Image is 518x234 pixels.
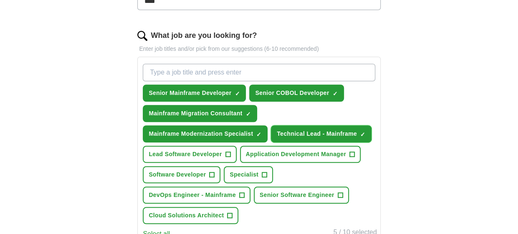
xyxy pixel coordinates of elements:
span: Specialist [230,170,258,179]
button: DevOps Engineer - Mainframe [143,187,250,204]
p: Enter job titles and/or pick from our suggestions (6-10 recommended) [137,45,380,53]
span: Cloud Solutions Architect [149,211,224,220]
span: ✓ [235,90,240,97]
span: Application Development Manager [246,150,346,159]
button: Senior Software Engineer [254,187,349,204]
span: ✓ [256,131,261,138]
span: DevOps Engineer - Mainframe [149,191,236,199]
span: ✓ [246,111,251,117]
button: Lead Software Developer [143,146,236,163]
button: Mainframe Modernization Specialist✓ [143,125,268,142]
button: Software Developer [143,166,220,183]
button: Application Development Manager [240,146,361,163]
button: Mainframe Migration Consultant✓ [143,105,257,122]
img: search.png [137,31,147,41]
span: Senior COBOL Developer [255,89,329,97]
button: Specialist [224,166,273,183]
span: ✓ [360,131,365,138]
span: Mainframe Migration Consultant [149,109,242,118]
span: ✓ [333,90,338,97]
span: Lead Software Developer [149,150,222,159]
button: Senior Mainframe Developer✓ [143,85,246,102]
button: Technical Lead - Mainframe✓ [271,125,371,142]
button: Senior COBOL Developer✓ [249,85,344,102]
span: Mainframe Modernization Specialist [149,129,253,138]
span: Technical Lead - Mainframe [277,129,357,138]
input: Type a job title and press enter [143,64,375,81]
button: Cloud Solutions Architect [143,207,238,224]
label: What job are you looking for? [151,30,257,41]
span: Software Developer [149,170,206,179]
span: Senior Software Engineer [260,191,334,199]
span: Senior Mainframe Developer [149,89,231,97]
